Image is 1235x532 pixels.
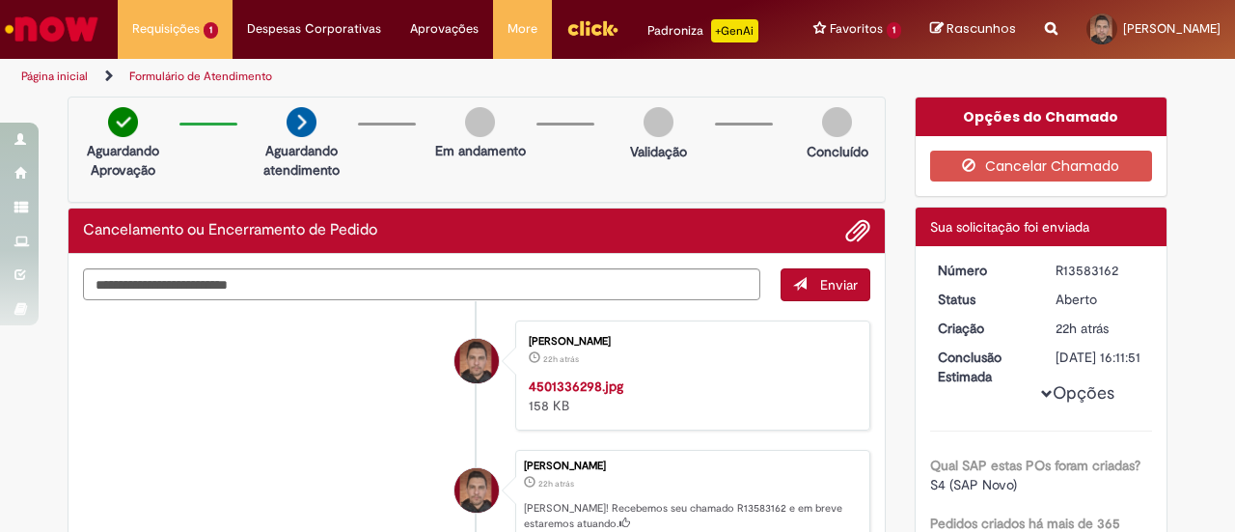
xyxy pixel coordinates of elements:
img: arrow-next.png [287,107,316,137]
div: Padroniza [647,19,758,42]
img: img-circle-grey.png [465,107,495,137]
button: Adicionar anexos [845,218,870,243]
div: Aberto [1056,290,1145,309]
img: ServiceNow [2,10,101,48]
span: [PERSON_NAME] [1123,20,1221,37]
dt: Criação [923,319,1042,338]
dt: Conclusão Estimada [923,348,1042,386]
b: Qual SAP estas POs foram criadas? [930,457,1140,474]
span: Despesas Corporativas [247,19,381,39]
div: R13583162 [1056,261,1145,280]
span: Enviar [820,276,858,294]
h2: Cancelamento ou Encerramento de Pedido Histórico de tíquete [83,222,377,239]
div: Silvio Martins Godinho [454,468,499,513]
p: Aguardando Aprovação [76,141,170,180]
p: Validação [630,142,687,161]
img: check-circle-green.png [108,107,138,137]
dt: Status [923,290,1042,309]
a: 4501336298.jpg [529,378,623,395]
a: Rascunhos [930,20,1016,39]
img: img-circle-grey.png [644,107,673,137]
span: 1 [887,22,901,39]
img: click_logo_yellow_360x200.png [566,14,618,42]
span: 22h atrás [538,478,574,490]
p: Em andamento [435,141,526,160]
span: Rascunhos [947,19,1016,38]
div: 158 KB [529,377,850,415]
span: Requisições [132,19,200,39]
span: More [508,19,537,39]
button: Cancelar Chamado [930,151,1153,182]
img: img-circle-grey.png [822,107,852,137]
span: 22h atrás [543,353,579,365]
span: Sua solicitação foi enviada [930,218,1089,236]
p: Concluído [807,142,868,161]
p: Aguardando atendimento [255,141,348,180]
time: 30/09/2025 17:11:39 [543,353,579,365]
span: Aprovações [410,19,479,39]
div: [DATE] 16:11:51 [1056,348,1145,367]
span: 1 [204,22,218,39]
textarea: Digite sua mensagem aqui... [83,268,760,300]
span: S4 (SAP Novo) [930,476,1017,493]
a: Formulário de Atendimento [129,69,272,84]
button: Enviar [781,268,870,301]
span: Favoritos [830,19,883,39]
div: [PERSON_NAME] [529,336,850,348]
div: Silvio Martins Godinho [454,339,499,383]
time: 30/09/2025 17:11:48 [1056,320,1109,337]
p: [PERSON_NAME]! Recebemos seu chamado R13583162 e em breve estaremos atuando. [524,501,860,531]
ul: Trilhas de página [14,59,809,95]
time: 30/09/2025 17:11:48 [538,478,574,490]
p: +GenAi [711,19,758,42]
a: Página inicial [21,69,88,84]
div: [PERSON_NAME] [524,461,860,472]
dt: Número [923,261,1042,280]
div: 30/09/2025 17:11:48 [1056,319,1145,338]
span: 22h atrás [1056,320,1109,337]
div: Opções do Chamado [916,98,1167,136]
